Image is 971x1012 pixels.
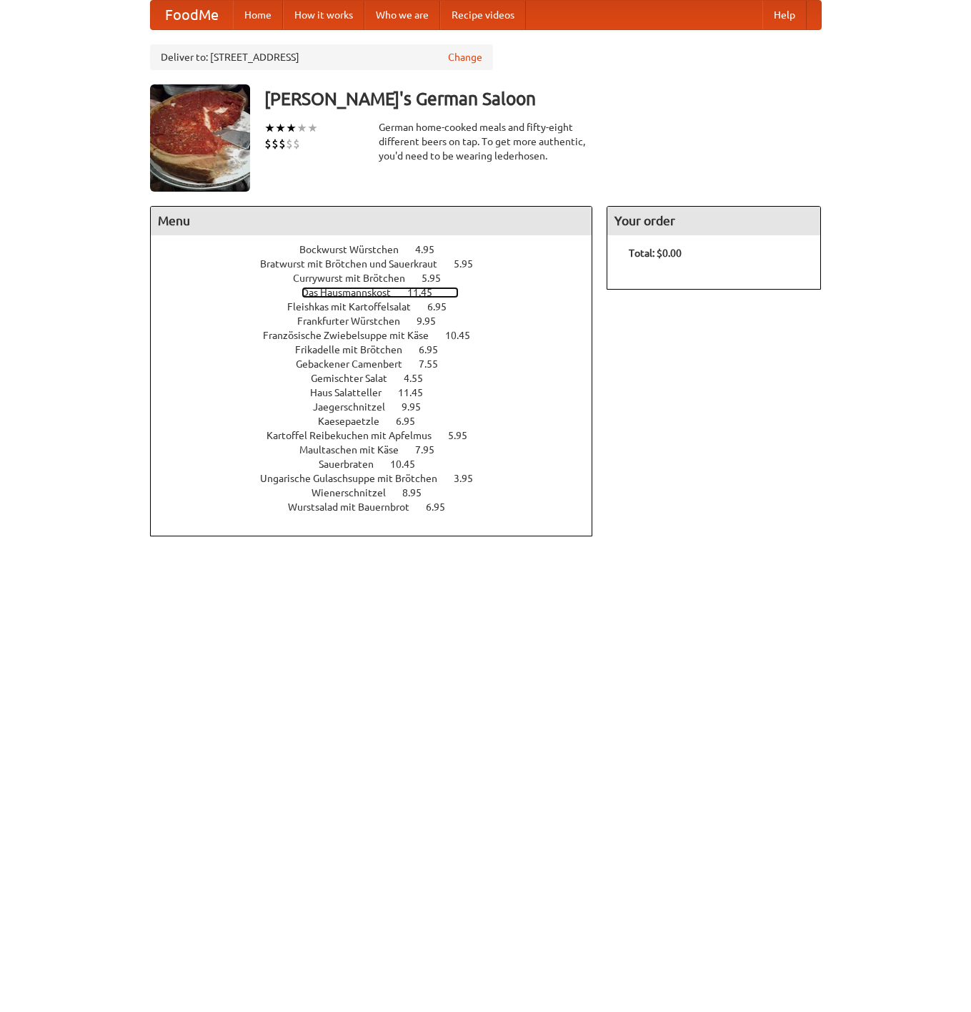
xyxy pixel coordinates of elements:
span: Gebackener Camenbert [296,358,417,370]
span: Ungarische Gulaschsuppe mit Brötchen [260,473,452,484]
span: Haus Salatteller [310,387,396,398]
div: Deliver to: [STREET_ADDRESS] [150,44,493,70]
span: Maultaschen mit Käse [299,444,413,456]
a: Who we are [364,1,440,29]
a: Wurstsalad mit Bauernbrot 6.95 [288,501,472,513]
span: 11.45 [407,287,447,298]
a: How it works [283,1,364,29]
span: 9.95 [402,401,435,413]
a: Bockwurst Würstchen 4.95 [299,244,461,255]
span: Bockwurst Würstchen [299,244,413,255]
span: 9.95 [417,315,450,327]
span: Sauerbraten [319,458,388,470]
li: $ [272,136,279,152]
span: 4.55 [404,373,437,384]
span: Wienerschnitzel [312,487,400,498]
li: ★ [297,120,307,136]
a: Home [233,1,283,29]
span: 5.95 [448,430,482,441]
span: 11.45 [398,387,437,398]
span: 5.95 [422,272,455,284]
span: 8.95 [402,487,436,498]
a: Help [762,1,807,29]
li: $ [279,136,286,152]
a: Bratwurst mit Brötchen und Sauerkraut 5.95 [260,258,499,270]
h4: Menu [151,207,592,235]
span: Kaesepaetzle [318,416,394,427]
a: Jaegerschnitzel 9.95 [313,401,447,413]
span: 10.45 [445,330,484,341]
span: 3.95 [454,473,487,484]
li: $ [286,136,293,152]
span: 7.55 [419,358,452,370]
a: Gebackener Camenbert 7.55 [296,358,464,370]
span: Currywurst mit Brötchen [293,272,419,284]
a: Ungarische Gulaschsuppe mit Brötchen 3.95 [260,473,499,484]
span: 6.95 [419,344,452,355]
a: Französische Zwiebelsuppe mit Käse 10.45 [263,330,497,341]
a: Wienerschnitzel 8.95 [312,487,448,498]
img: angular.jpg [150,84,250,192]
span: 4.95 [415,244,449,255]
h4: Your order [607,207,820,235]
span: Gemischter Salat [311,373,402,384]
li: ★ [307,120,318,136]
span: Das Hausmannskost [302,287,405,298]
a: Fleishkas mit Kartoffelsalat 6.95 [287,301,473,313]
li: ★ [286,120,297,136]
span: 6.95 [426,501,459,513]
a: Currywurst mit Brötchen 5.95 [293,272,467,284]
div: German home-cooked meals and fifty-eight different beers on tap. To get more authentic, you'd nee... [379,120,593,163]
a: Sauerbraten 10.45 [319,458,442,470]
span: Frikadelle mit Brötchen [295,344,417,355]
span: Kartoffel Reibekuchen mit Apfelmus [267,430,446,441]
span: Wurstsalad mit Bauernbrot [288,501,424,513]
a: Recipe videos [440,1,526,29]
span: 7.95 [415,444,449,456]
b: Total: $0.00 [629,247,682,259]
span: Bratwurst mit Brötchen und Sauerkraut [260,258,452,270]
span: Jaegerschnitzel [313,401,399,413]
span: Frankfurter Würstchen [297,315,414,327]
a: Frankfurter Würstchen 9.95 [297,315,462,327]
li: ★ [264,120,275,136]
span: 6.95 [427,301,461,313]
a: Gemischter Salat 4.55 [311,373,449,384]
a: Change [448,50,482,64]
a: Maultaschen mit Käse 7.95 [299,444,461,456]
a: Kartoffel Reibekuchen mit Apfelmus 5.95 [267,430,494,441]
a: FoodMe [151,1,233,29]
span: Fleishkas mit Kartoffelsalat [287,301,425,313]
h3: [PERSON_NAME]'s German Saloon [264,84,822,113]
a: Das Hausmannskost 11.45 [302,287,459,298]
li: $ [293,136,300,152]
a: Kaesepaetzle 6.95 [318,416,442,427]
li: $ [264,136,272,152]
li: ★ [275,120,286,136]
span: 6.95 [396,416,429,427]
a: Haus Salatteller 11.45 [310,387,449,398]
span: 5.95 [454,258,487,270]
span: Französische Zwiebelsuppe mit Käse [263,330,443,341]
a: Frikadelle mit Brötchen 6.95 [295,344,464,355]
span: 10.45 [390,458,429,470]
